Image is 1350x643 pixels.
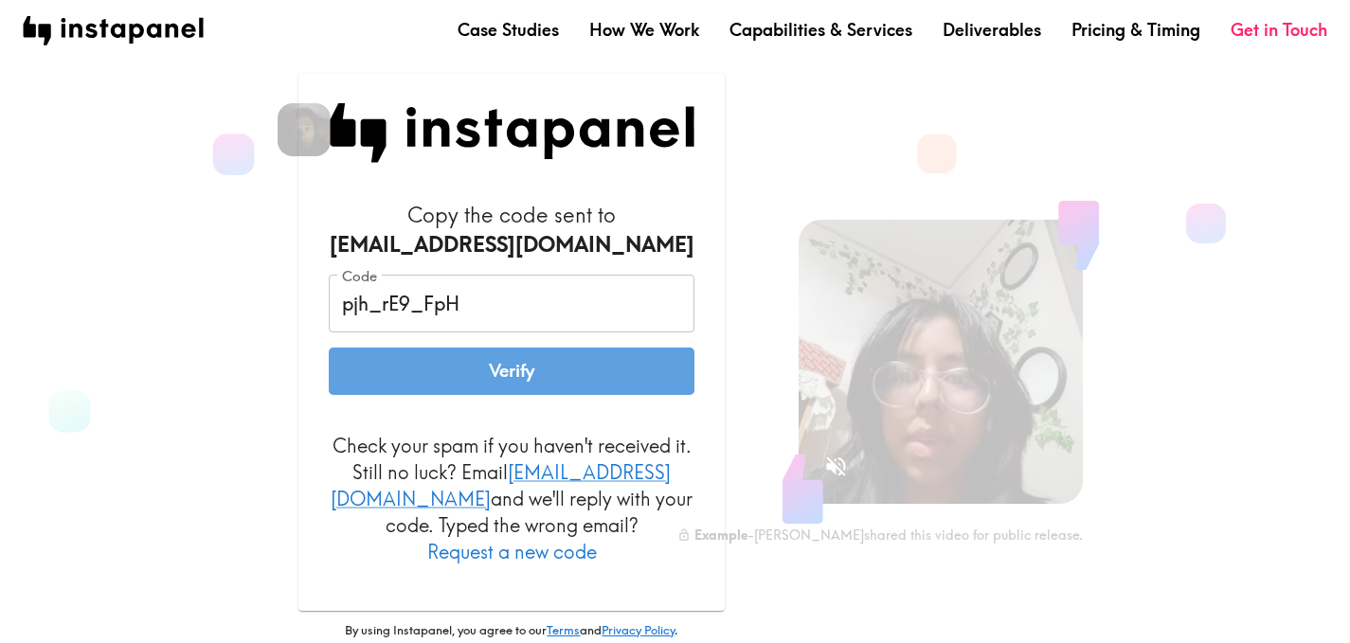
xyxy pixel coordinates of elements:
a: Capabilities & Services [729,18,912,42]
input: xxx_xxx_xxx [329,275,694,333]
a: Get in Touch [1231,18,1327,42]
a: Privacy Policy [602,622,675,637]
img: instapanel [23,16,204,45]
b: Example [694,527,747,544]
a: [EMAIL_ADDRESS][DOMAIN_NAME] [331,460,671,510]
p: Check your spam if you haven't received it. Still no luck? Email and we'll reply with your code. ... [329,433,694,565]
a: Terms [547,622,580,637]
a: Deliverables [943,18,1041,42]
button: Sound is off [816,446,856,487]
div: [EMAIL_ADDRESS][DOMAIN_NAME] [329,230,694,259]
img: Instapanel [329,103,694,163]
img: Cory [278,103,331,156]
button: Verify [329,348,694,395]
p: By using Instapanel, you agree to our and . [298,622,725,639]
label: Code [342,266,377,287]
a: Pricing & Timing [1071,18,1200,42]
button: Request a new code [427,539,597,565]
a: How We Work [589,18,699,42]
h6: Copy the code sent to [329,201,694,259]
div: - [PERSON_NAME] shared this video for public release. [677,527,1083,544]
a: Case Studies [458,18,559,42]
